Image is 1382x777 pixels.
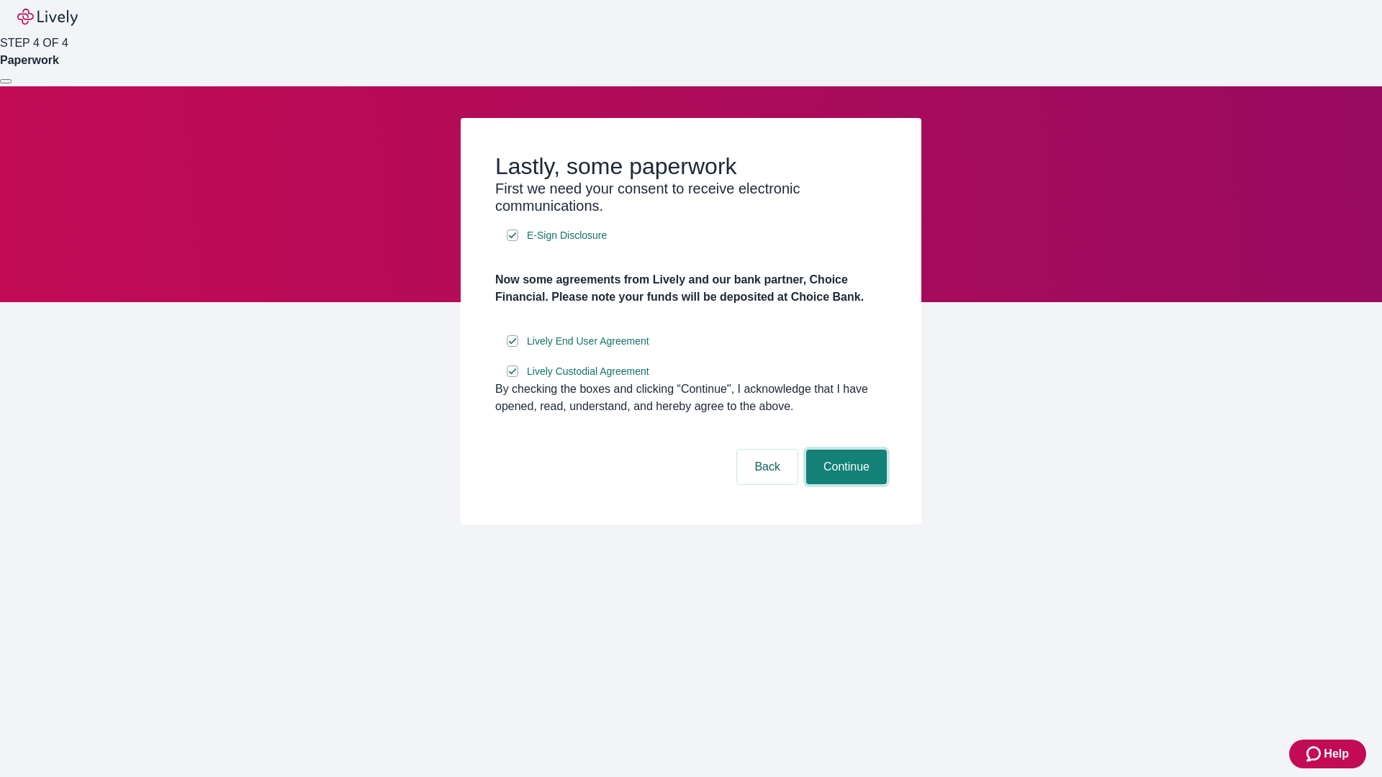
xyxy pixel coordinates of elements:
a: e-sign disclosure document [524,227,610,245]
button: Zendesk support iconHelp [1289,740,1366,768]
h3: First we need your consent to receive electronic communications. [495,180,887,214]
button: Continue [806,450,887,484]
button: Back [737,450,798,484]
span: Lively Custodial Agreement [527,364,649,379]
span: Help [1324,745,1349,763]
img: Lively [17,9,78,26]
h2: Lastly, some paperwork [495,153,887,180]
span: E-Sign Disclosure [527,228,607,243]
h4: Now some agreements from Lively and our bank partner, Choice Financial. Please note your funds wi... [495,271,887,306]
a: e-sign disclosure document [524,363,652,381]
span: Lively End User Agreement [527,334,649,349]
svg: Zendesk support icon [1306,745,1324,763]
a: e-sign disclosure document [524,332,652,350]
div: By checking the boxes and clicking “Continue", I acknowledge that I have opened, read, understand... [495,381,887,415]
